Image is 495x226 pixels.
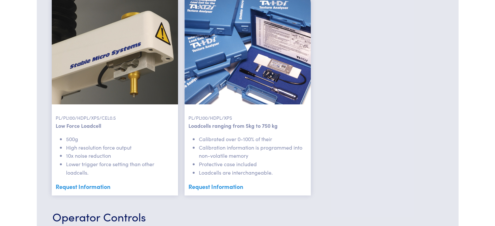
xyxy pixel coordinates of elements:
li: 10x noise reduction [66,152,174,160]
li: Loadcells are interchangeable. [199,168,307,177]
li: High resolution force output [66,143,174,152]
p: PL/PL100/HDPL/XPS/CEL0.5 [56,104,174,121]
li: Calibration information is programmed into non-volatile memory [199,143,307,160]
li: Calibrated over 0-100% of their [199,135,307,143]
h3: Operator Controls [52,208,443,224]
li: 500g [66,135,174,143]
p: Low Force Loadcell [56,122,174,130]
li: Lower trigger force setting than other loadcells. [66,160,174,177]
a: Request Information [56,182,174,192]
li: Protective case included [199,160,307,168]
p: Loadcells ranging from 5kg to 750 kg [188,122,307,130]
p: PL/PL100/HDPL/XPS [188,104,307,121]
a: Request Information [188,182,307,192]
